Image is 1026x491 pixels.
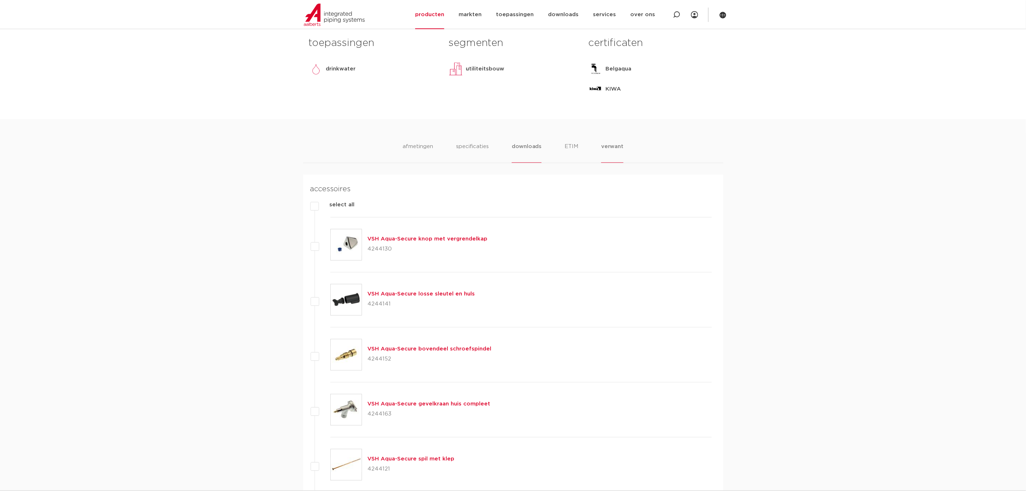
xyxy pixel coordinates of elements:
a: VSH Aqua-Secure losse sleutel en huls [368,291,475,297]
li: specificaties [456,142,489,163]
h4: accessoires [310,183,712,195]
img: Belgaqua [588,62,603,76]
label: select all [319,201,355,209]
img: Thumbnail for VSH Aqua-Secure bovendeel schroefspindel [331,339,362,370]
img: Thumbnail for VSH Aqua-Secure spil met klep [331,449,362,480]
li: ETIM [565,142,578,163]
p: 4244130 [368,243,488,255]
img: drinkwater [309,62,323,76]
a: VSH Aqua-Secure bovendeel schroefspindel [368,346,492,352]
p: KIWA [605,85,621,93]
img: Thumbnail for VSH Aqua-Secure losse sleutel en huls [331,284,362,315]
p: 4244152 [368,353,492,365]
h3: toepassingen [309,36,438,50]
p: 4244121 [368,463,455,475]
p: drinkwater [326,65,356,73]
img: KIWA [588,82,603,96]
li: afmetingen [403,142,433,163]
a: VSH Aqua-Secure spil met klep [368,456,455,462]
img: Thumbnail for VSH Aqua-Secure knop met vergrendelkap [331,229,362,260]
img: Thumbnail for VSH Aqua-Secure gevelkraan huis compleet [331,394,362,425]
p: 4244141 [368,298,475,310]
a: VSH Aqua-Secure knop met vergrendelkap [368,236,488,242]
li: verwant [601,142,623,163]
p: 4244163 [368,408,491,420]
img: utiliteitsbouw [449,62,463,76]
h3: certificaten [588,36,717,50]
h3: segmenten [449,36,577,50]
p: Belgaqua [605,65,631,73]
a: VSH Aqua-Secure gevelkraan huis compleet [368,401,491,407]
li: downloads [512,142,542,163]
p: utiliteitsbouw [466,65,504,73]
